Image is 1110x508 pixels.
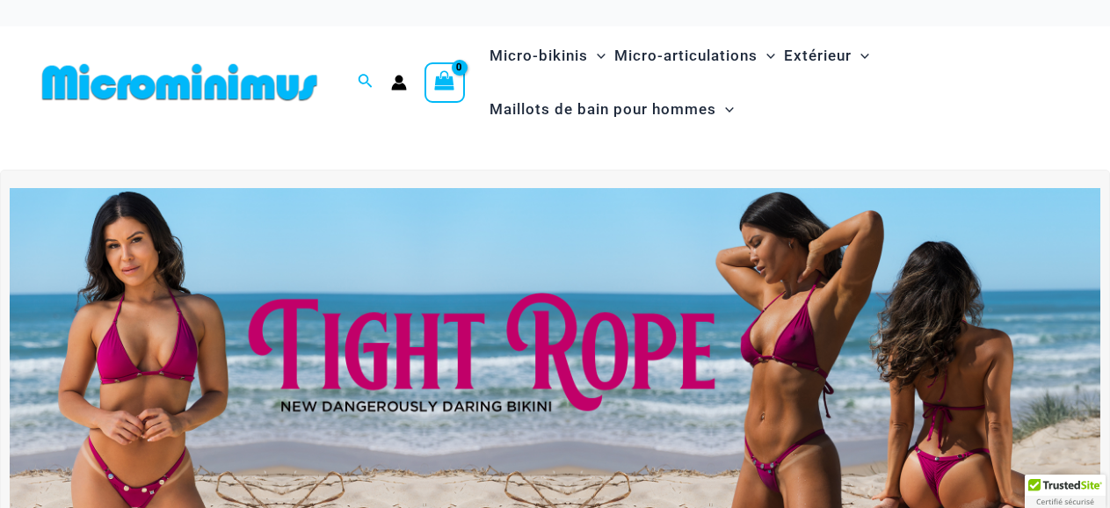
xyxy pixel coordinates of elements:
span: Menu Basculement du menu [588,33,606,78]
a: Micro-articulationsMenu Basculement du menuMenu Basculement du menu [610,29,780,83]
a: ExtérieurMenu Basculement du menuMenu Basculement du menu [780,29,874,83]
a: Maillots de bain pour hommesMenu Basculement du menuMenu Basculement du menu [485,83,738,136]
span: Maillots de bain pour hommes [490,87,716,132]
img: MM SHOP LOGO FLAT [35,62,324,102]
a: Lien icône de compte [391,75,407,91]
a: Micro-bikinisMenu Basculement du menuMenu Basculement du menu [485,29,610,83]
span: Menu Basculement du menu [852,33,869,78]
span: Menu Basculement du menu [716,87,734,132]
nav: Navigation sur le site [482,26,1075,139]
span: Extérieur [784,33,852,78]
span: Micro-articulations [614,33,758,78]
a: Panier vide [424,62,465,103]
div: Lieu de confiance certifié [1025,475,1106,508]
a: Lien d'icône de recherche [358,71,374,93]
span: Menu Basculement du menu [758,33,775,78]
span: Micro-bikinis [490,33,588,78]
